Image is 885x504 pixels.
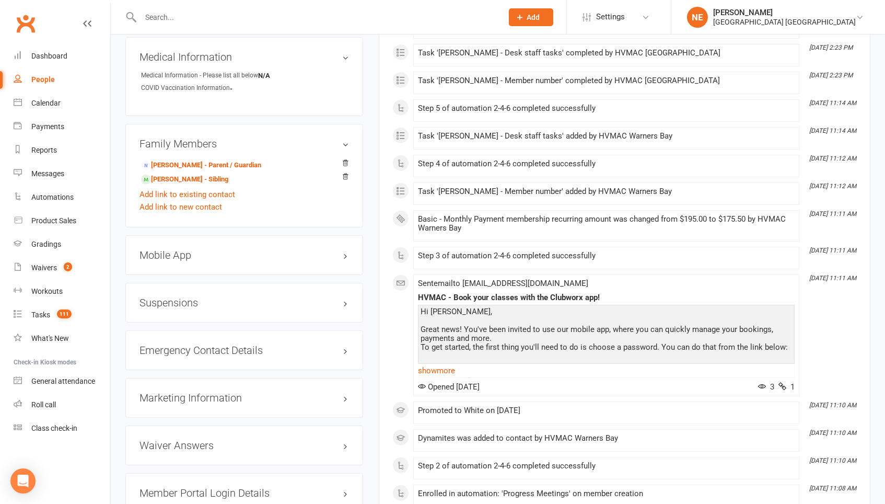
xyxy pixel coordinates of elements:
a: Clubworx [13,10,39,37]
a: Gradings [14,233,110,256]
div: Product Sales [31,216,76,225]
h3: Mobile App [139,249,349,261]
div: Task '[PERSON_NAME] - Desk staff tasks' added by HVMAC Warners Bay [418,132,795,141]
i: [DATE] 11:12 AM [809,182,856,190]
i: [DATE] 2:23 PM [809,44,853,51]
strong: N/A [258,72,318,79]
div: Task '[PERSON_NAME] - Member number' completed by HVMAC [GEOGRAPHIC_DATA] [418,76,795,85]
a: People [14,68,110,91]
div: Hi [PERSON_NAME], Great news! You've been invited to use our mobile app, where you can quickly ma... [421,307,792,467]
div: Roll call [31,400,56,409]
a: [PERSON_NAME] - Sibling [141,174,228,185]
div: Reports [31,146,57,154]
div: Class check-in [31,424,77,432]
a: [PERSON_NAME] - Parent / Guardian [141,160,261,171]
a: Waivers 2 [14,256,110,280]
h3: Medical Information [139,51,349,63]
h3: Family Members [139,138,349,150]
i: [DATE] 11:14 AM [809,99,856,107]
div: Calendar [31,99,61,107]
h3: Marketing Information [139,392,349,404]
div: Waivers [31,264,57,272]
i: [DATE] 11:14 AM [809,127,856,134]
div: [PERSON_NAME] [713,8,856,17]
span: 2 [64,262,72,271]
div: Dynamites was added to contact by HVMAC Warners Bay [418,434,795,443]
div: Step 4 of automation 2-4-6 completed successfully [418,159,795,168]
h3: Emergency Contact Details [139,345,349,356]
i: [DATE] 11:10 AM [809,457,856,464]
a: Automations [14,186,110,209]
input: Search... [137,10,495,25]
a: Messages [14,162,110,186]
span: Opened [DATE] [418,382,480,392]
h3: Member Portal Login Details [139,487,349,499]
div: Tasks [31,311,50,319]
div: Automations [31,193,74,201]
span: 3 [758,382,774,392]
i: [DATE] 11:10 AM [809,429,856,437]
div: General attendance [31,377,95,385]
span: Sent email to [EMAIL_ADDRESS][DOMAIN_NAME] [418,279,588,288]
a: Class kiosk mode [14,417,110,440]
div: Step 2 of automation 2-4-6 completed successfully [418,462,795,471]
a: General attendance kiosk mode [14,370,110,393]
strong: - [230,85,290,93]
div: Messages [31,169,64,178]
i: [DATE] 11:11 AM [809,274,856,282]
div: Payments [31,122,64,131]
div: [GEOGRAPHIC_DATA] [GEOGRAPHIC_DATA] [713,17,856,27]
div: What's New [31,334,69,342]
i: [DATE] 11:11 AM [809,247,856,254]
div: Basic - Monthly Payment membership recurring amount was changed from $195.00 to $175.50 by HVMAC ... [418,215,795,233]
h3: Waiver Answers [139,440,349,451]
i: [DATE] 11:12 AM [809,155,856,162]
button: Add [509,8,553,26]
div: Task '[PERSON_NAME] - Member number' added by HVMAC Warners Bay [418,187,795,196]
i: [DATE] 11:11 AM [809,210,856,217]
div: COVID Vaccination Information [141,83,230,93]
span: Add [527,13,540,21]
a: Product Sales [14,209,110,233]
span: 111 [57,310,72,318]
div: Promoted to White on [DATE] [418,406,795,415]
div: Enrolled in automation: 'Progress Meetings' on member creation [418,489,795,498]
div: People [31,75,55,84]
div: Workouts [31,287,63,295]
i: [DATE] 2:23 PM [809,72,853,79]
a: Add link to new contact [139,201,222,213]
a: show more [418,363,795,378]
div: Step 5 of automation 2-4-6 completed successfully [418,104,795,113]
a: Roll call [14,393,110,417]
div: HVMAC - Book your classes with the Clubworx app! [418,293,795,302]
a: Workouts [14,280,110,303]
a: Dashboard [14,44,110,68]
div: Dashboard [31,52,67,60]
i: [DATE] 11:10 AM [809,402,856,409]
div: NE [687,7,708,28]
a: Payments [14,115,110,139]
a: Calendar [14,91,110,115]
h3: Suspensions [139,297,349,308]
div: Open Intercom Messenger [10,468,36,494]
span: Settings [596,5,625,29]
a: Reports [14,139,110,162]
i: [DATE] 11:08 AM [809,485,856,492]
a: Add link to existing contact [139,188,235,201]
a: What's New [14,327,110,350]
a: Tasks 111 [14,303,110,327]
div: Medical Information - Please list all below [141,71,258,81]
div: Gradings [31,240,61,248]
div: Task '[PERSON_NAME] - Desk staff tasks' completed by HVMAC [GEOGRAPHIC_DATA] [418,49,795,58]
span: 1 [778,382,795,392]
div: Step 3 of automation 2-4-6 completed successfully [418,251,795,260]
